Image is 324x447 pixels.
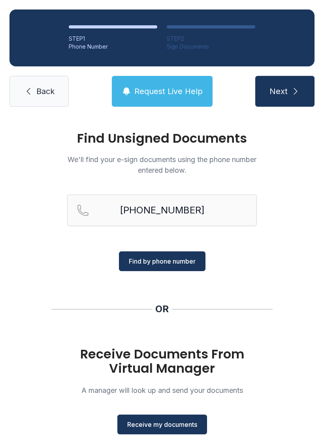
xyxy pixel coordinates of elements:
[67,194,257,226] input: Reservation phone number
[69,35,157,43] div: STEP 1
[67,154,257,175] p: We'll find your e-sign documents using the phone number entered below.
[69,43,157,51] div: Phone Number
[67,385,257,396] p: A manager will look up and send your documents
[134,86,203,97] span: Request Live Help
[67,132,257,145] h1: Find Unsigned Documents
[36,86,55,97] span: Back
[167,43,255,51] div: Sign Documents
[167,35,255,43] div: STEP 2
[127,420,197,429] span: Receive my documents
[129,257,196,266] span: Find by phone number
[67,347,257,375] h1: Receive Documents From Virtual Manager
[269,86,288,97] span: Next
[155,303,169,315] div: OR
